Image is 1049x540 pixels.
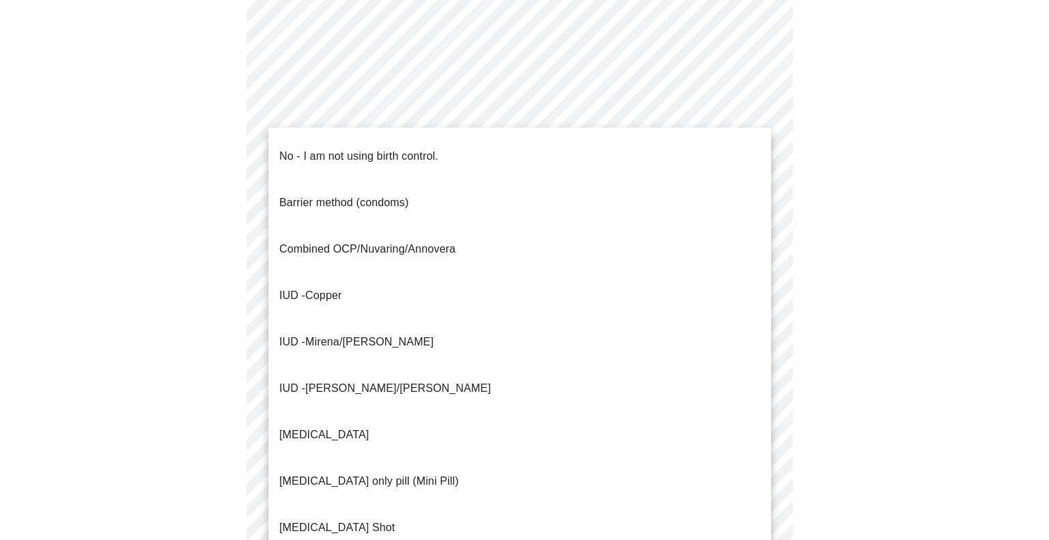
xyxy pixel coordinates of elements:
[279,334,434,350] p: IUD -
[279,380,491,397] p: [PERSON_NAME]/[PERSON_NAME]
[279,520,395,536] p: [MEDICAL_DATA] Shot
[279,473,459,489] p: [MEDICAL_DATA] only pill (Mini Pill)
[279,195,408,211] p: Barrier method (condoms)
[279,382,305,394] span: IUD -
[279,427,369,443] p: [MEDICAL_DATA]
[279,241,456,257] p: Combined OCP/Nuvaring/Annovera
[279,287,341,304] p: Copper
[305,336,434,347] span: Mirena/[PERSON_NAME]
[279,148,438,165] p: No - I am not using birth control.
[279,289,305,301] span: IUD -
